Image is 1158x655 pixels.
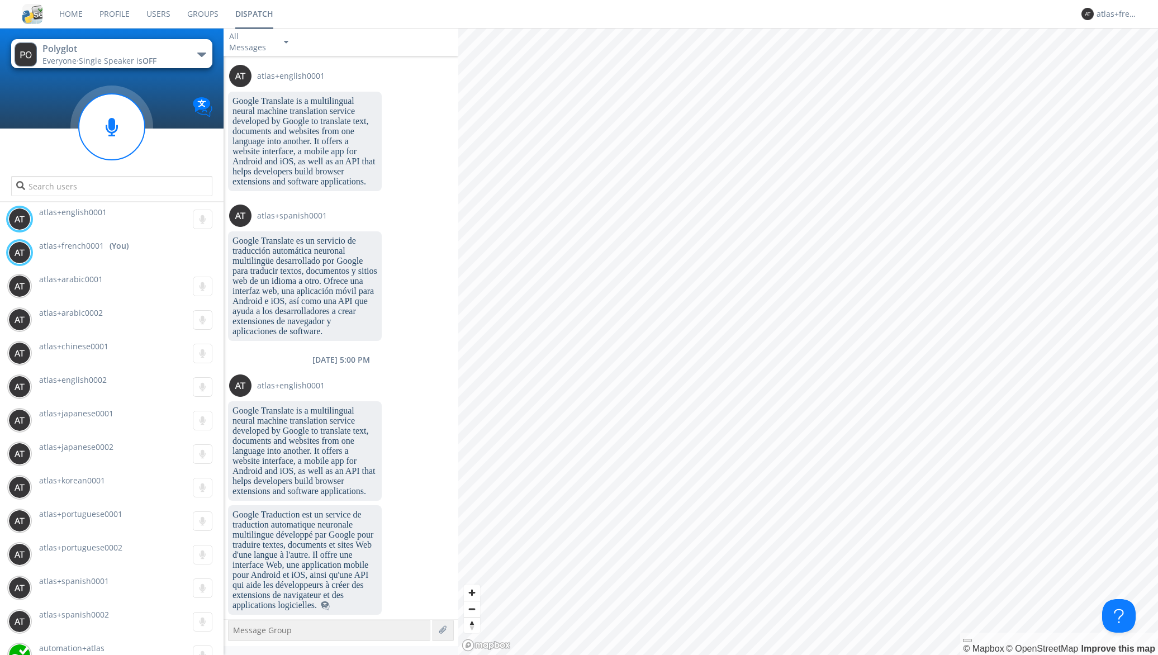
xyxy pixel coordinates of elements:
[39,374,107,385] span: atlas+english0002
[464,617,480,633] button: Reset bearing to north
[79,55,156,66] span: Single Speaker is
[284,41,288,44] img: caret-down-sm.svg
[39,307,103,318] span: atlas+arabic0002
[1102,599,1136,633] iframe: Toggle Customer Support
[462,639,511,652] a: Mapbox logo
[8,275,31,297] img: 373638.png
[1081,644,1155,653] a: Map feedback
[39,240,104,251] span: atlas+french0001
[110,240,129,251] div: (You)
[224,354,458,366] div: [DATE] 5:00 PM
[8,342,31,364] img: 373638.png
[42,55,168,67] div: Everyone ·
[8,577,31,599] img: 373638.png
[22,4,42,24] img: cddb5a64eb264b2086981ab96f4c1ba7
[8,241,31,264] img: 373638.png
[39,408,113,419] span: atlas+japanese0001
[321,600,330,610] span: This is a translated message
[1097,8,1138,20] div: atlas+french0001
[8,376,31,398] img: 373638.png
[8,308,31,331] img: 373638.png
[321,601,330,610] img: translated-message
[229,374,251,397] img: 373638.png
[39,475,105,486] span: atlas+korean0001
[143,55,156,66] span: OFF
[963,639,972,642] button: Toggle attribution
[39,442,113,452] span: atlas+japanese0002
[39,341,108,352] span: atlas+chinese0001
[257,380,325,391] span: atlas+english0001
[8,543,31,566] img: 373638.png
[42,42,168,55] div: Polyglot
[257,70,325,82] span: atlas+english0001
[232,510,377,610] dc-p: Google Traduction est un service de traduction automatique neuronale multilingue développé par Go...
[39,576,109,586] span: atlas+spanish0001
[11,176,212,196] input: Search users
[8,409,31,431] img: 373638.png
[11,39,212,68] button: PolyglotEveryone·Single Speaker isOFF
[39,609,109,620] span: atlas+spanish0002
[8,208,31,230] img: 373638.png
[229,205,251,227] img: 373638.png
[39,274,103,284] span: atlas+arabic0001
[229,65,251,87] img: 373638.png
[1006,644,1078,653] a: OpenStreetMap
[39,542,122,553] span: atlas+portuguese0002
[232,406,377,496] dc-p: Google Translate is a multilingual neural machine translation service developed by Google to tran...
[39,643,105,653] span: automation+atlas
[257,210,327,221] span: atlas+spanish0001
[39,207,107,217] span: atlas+english0001
[464,601,480,617] button: Zoom out
[464,585,480,601] button: Zoom in
[39,509,122,519] span: atlas+portuguese0001
[229,31,274,53] div: All Messages
[963,644,1004,653] a: Mapbox
[193,97,212,117] img: Translation enabled
[8,610,31,633] img: 373638.png
[8,443,31,465] img: 373638.png
[464,618,480,633] span: Reset bearing to north
[15,42,37,67] img: 373638.png
[458,28,1158,655] canvas: Map
[232,236,377,336] dc-p: Google Translate es un servicio de traducción automática neuronal multilingüe desarrollado por Go...
[1081,8,1094,20] img: 373638.png
[8,510,31,532] img: 373638.png
[232,96,377,187] dc-p: Google Translate is a multilingual neural machine translation service developed by Google to tran...
[8,476,31,499] img: 373638.png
